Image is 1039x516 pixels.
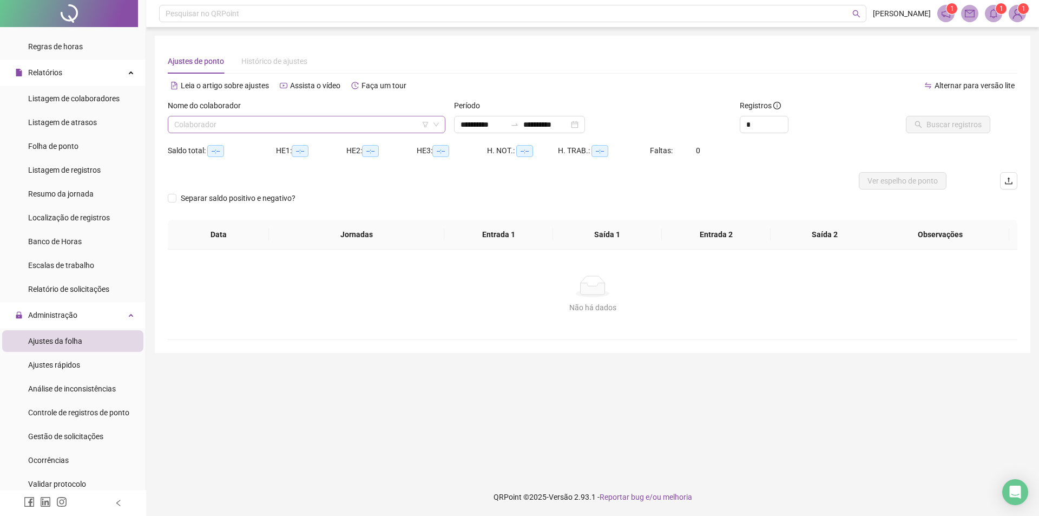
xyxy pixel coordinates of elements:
[28,285,109,293] span: Relatório de solicitações
[28,384,116,393] span: Análise de inconsistências
[362,145,379,157] span: --:--
[510,120,519,129] span: to
[989,9,998,18] span: bell
[28,361,80,369] span: Ajustes rápidos
[176,192,300,204] span: Separar saldo positivo e negativo?
[999,5,1003,12] span: 1
[549,493,573,501] span: Versão
[417,145,487,157] div: HE 3:
[168,100,248,112] label: Nome do colaborador
[168,145,276,157] div: Saldo total:
[168,220,269,250] th: Data
[276,145,346,157] div: HE 1:
[351,82,359,89] span: history
[859,172,946,190] button: Ver espelho de ponto
[181,302,1004,313] div: Não há dados
[15,69,23,76] span: file
[28,237,82,246] span: Banco de Horas
[946,3,957,14] sup: 1
[28,94,120,103] span: Listagem de colaboradores
[170,82,178,89] span: file-text
[924,82,932,89] span: swap
[241,57,307,66] span: Histórico de ajustes
[28,261,94,270] span: Escalas de trabalho
[290,81,340,90] span: Assista o vídeo
[28,190,94,198] span: Resumo da jornada
[487,145,558,157] div: H. NOT.:
[591,145,608,157] span: --:--
[600,493,692,501] span: Reportar bug e/ou melhoria
[662,220,771,250] th: Entrada 2
[28,42,83,51] span: Regras de horas
[773,102,781,109] span: info-circle
[292,145,308,157] span: --:--
[444,220,553,250] th: Entrada 1
[346,145,417,157] div: HE 2:
[516,145,533,157] span: --:--
[906,116,990,133] button: Buscar registros
[1018,3,1029,14] sup: Atualize o seu contato no menu Meus Dados
[965,9,975,18] span: mail
[558,145,650,157] div: H. TRAB.:
[28,142,78,151] span: Folha de ponto
[146,478,1039,516] footer: QRPoint © 2025 - 2.93.1 -
[871,220,1009,250] th: Observações
[28,456,69,465] span: Ocorrências
[935,81,1015,90] span: Alternar para versão lite
[771,220,879,250] th: Saída 2
[40,497,51,507] span: linkedin
[1002,479,1028,505] div: Open Intercom Messenger
[28,311,77,319] span: Administração
[15,311,23,319] span: lock
[422,121,429,128] span: filter
[510,120,519,129] span: swap-right
[433,121,439,128] span: down
[1004,177,1013,185] span: upload
[361,81,406,90] span: Faça um tour
[280,82,287,89] span: youtube
[28,337,82,345] span: Ajustes da folha
[696,146,700,155] span: 0
[207,145,224,157] span: --:--
[168,57,224,66] span: Ajustes de ponto
[950,5,954,12] span: 1
[553,220,662,250] th: Saída 1
[28,480,86,488] span: Validar protocolo
[24,497,35,507] span: facebook
[269,220,444,250] th: Jornadas
[432,145,449,157] span: --:--
[28,166,101,174] span: Listagem de registros
[28,432,103,441] span: Gestão de solicitações
[28,408,129,417] span: Controle de registros de ponto
[740,100,781,112] span: Registros
[1022,5,1025,12] span: 1
[650,146,674,155] span: Faltas:
[996,3,1007,14] sup: 1
[852,10,860,18] span: search
[873,8,931,19] span: [PERSON_NAME]
[941,9,951,18] span: notification
[28,68,62,77] span: Relatórios
[454,100,487,112] label: Período
[1009,5,1025,22] img: 95222
[115,499,122,507] span: left
[880,228,1001,240] span: Observações
[56,497,67,507] span: instagram
[181,81,269,90] span: Leia o artigo sobre ajustes
[28,213,110,222] span: Localização de registros
[28,118,97,127] span: Listagem de atrasos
